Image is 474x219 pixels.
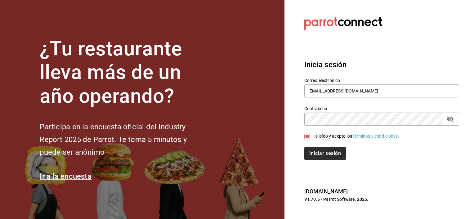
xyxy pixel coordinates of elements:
label: Contraseña [304,106,459,110]
button: Iniciar sesión [304,147,346,160]
a: Términos y condiciones. [352,134,399,139]
h3: Inicia sesión [304,59,459,70]
label: Correo electrónico [304,78,459,82]
h1: ¿Tu restaurante lleva más de un año operando? [40,37,207,108]
input: Ingresa tu correo electrónico [304,84,459,97]
p: V1.70.6 - Parrot Software, 2025. [304,196,459,202]
div: He leído y acepto los [312,133,399,140]
h2: Participa en la encuesta oficial del Industry Report 2025 de Parrot. Te toma 5 minutos y puede se... [40,121,207,158]
a: [DOMAIN_NAME] [304,188,348,195]
button: passwordField [445,114,455,124]
a: Ir a la encuesta [40,172,92,181]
